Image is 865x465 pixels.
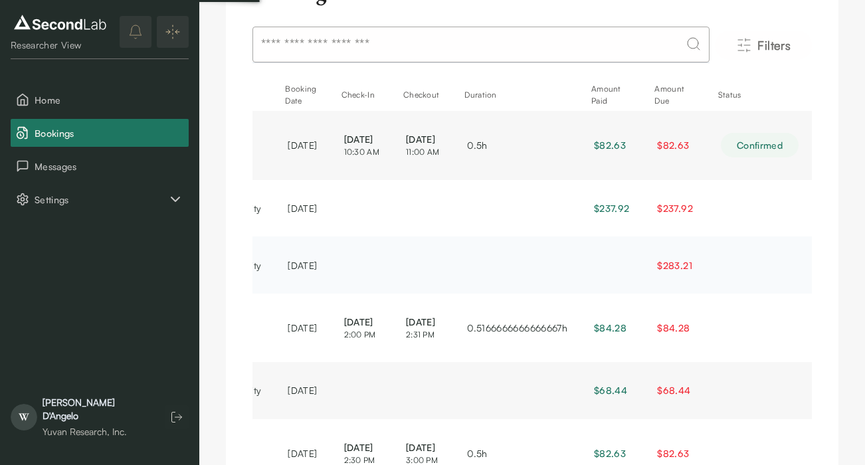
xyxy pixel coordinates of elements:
th: Booking Date [274,79,330,111]
div: [DATE] [288,446,317,460]
span: Filters [757,36,791,54]
button: Home [11,86,189,114]
span: [DATE] [344,315,379,329]
div: Yuvan Research, Inc. [43,425,151,438]
th: Status [708,79,812,111]
th: Duration [454,79,581,111]
span: $68.44 [594,385,627,396]
button: Settings [11,185,189,213]
span: [DATE] [344,132,379,146]
div: [DATE] [288,201,317,215]
div: Settings sub items [11,185,189,213]
div: [DATE] [288,321,317,335]
button: Filters [715,31,812,60]
span: $283.21 [657,260,692,271]
button: Expand/Collapse sidebar [157,16,189,48]
div: Confirmed [721,133,799,157]
div: [DATE] [288,258,317,272]
span: $68.44 [657,385,690,396]
span: [DATE] [344,440,379,454]
th: Amount Paid [581,79,644,111]
img: logo [11,12,110,33]
th: Check-In [331,79,393,111]
div: Researcher View [11,39,110,52]
span: $237.92 [594,203,629,214]
div: 0.5 h [467,138,567,152]
span: W [11,404,37,430]
span: [DATE] [406,315,440,329]
span: $82.63 [657,448,689,459]
span: [DATE] [406,132,440,146]
span: $84.28 [657,322,690,333]
span: $82.63 [594,448,626,459]
span: 2:31 PM [406,329,440,341]
div: [DATE] [288,383,317,397]
span: $82.63 [657,139,689,151]
span: $237.92 [657,203,692,214]
span: Messages [35,159,183,173]
span: [DATE] [406,440,440,454]
button: Log out [165,405,189,429]
span: Home [35,93,183,107]
span: $84.28 [594,322,626,333]
div: [DATE] [288,138,317,152]
div: 0.5166666666666667 h [467,321,567,335]
span: Settings [35,193,167,207]
span: 10:30 AM [344,146,379,158]
button: notifications [120,16,151,48]
th: Amount Due [644,79,707,111]
span: $82.63 [594,139,626,151]
button: Messages [11,152,189,180]
th: Checkout [393,79,454,111]
div: [PERSON_NAME] D'Angelo [43,396,151,422]
span: Bookings [35,126,183,140]
button: Bookings [11,119,189,147]
span: 11:00 AM [406,146,440,158]
div: 0.5 h [467,446,567,460]
span: 2:00 PM [344,329,379,341]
